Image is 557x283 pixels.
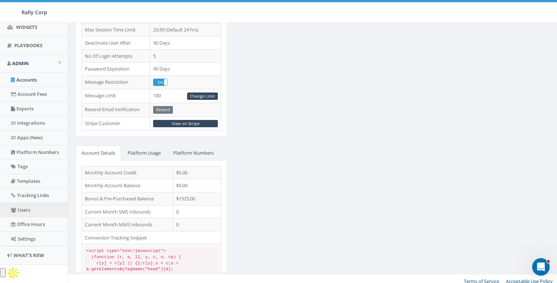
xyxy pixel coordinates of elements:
[82,192,173,205] td: Bonus & Pre-Purchased Balance
[12,60,29,67] span: Admin
[150,23,221,37] td: 23:59 (Default 24 hrs)
[82,49,150,63] td: No Of Login Attempts
[532,258,550,276] iframe: Intercom live chat
[187,93,218,100] a: Change Limit
[173,218,221,231] td: 0
[82,89,150,103] td: Message Limit
[82,75,150,89] td: Message Restriction
[14,42,42,49] span: Playbooks
[150,37,221,50] td: 90 Days
[82,23,150,37] td: Max Session Time Limit
[122,146,167,161] a: Platform Usage
[82,231,221,244] td: Conversion Tracking Snippet
[82,166,173,179] td: Monthly Account Credit
[150,49,221,63] td: 5
[82,117,150,131] td: Stripe Customer
[173,179,221,192] td: $0.00
[153,120,218,128] a: View on Stripe
[14,252,44,259] span: What's New
[150,89,221,103] td: 100
[6,266,20,280] img: Apollo
[16,24,37,30] span: Widgets
[82,205,173,218] td: Current Month SMS Inbounds
[173,192,221,205] td: $1525.00
[154,79,167,86] label: On
[82,103,150,117] td: Resend Email Verification
[82,63,150,76] td: Password Expiration
[82,37,150,50] td: Deactivate User After
[153,79,167,86] div: OnOff
[22,9,47,16] span: Rally Corp
[150,63,221,76] td: 90 Days
[173,166,221,179] td: $0.00
[167,146,220,161] a: Platform Numbers
[82,218,173,231] td: Current Month MMS Inbounds
[173,205,221,218] td: 0
[82,179,173,192] td: Monthly Account Balance
[76,146,121,161] a: Account Details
